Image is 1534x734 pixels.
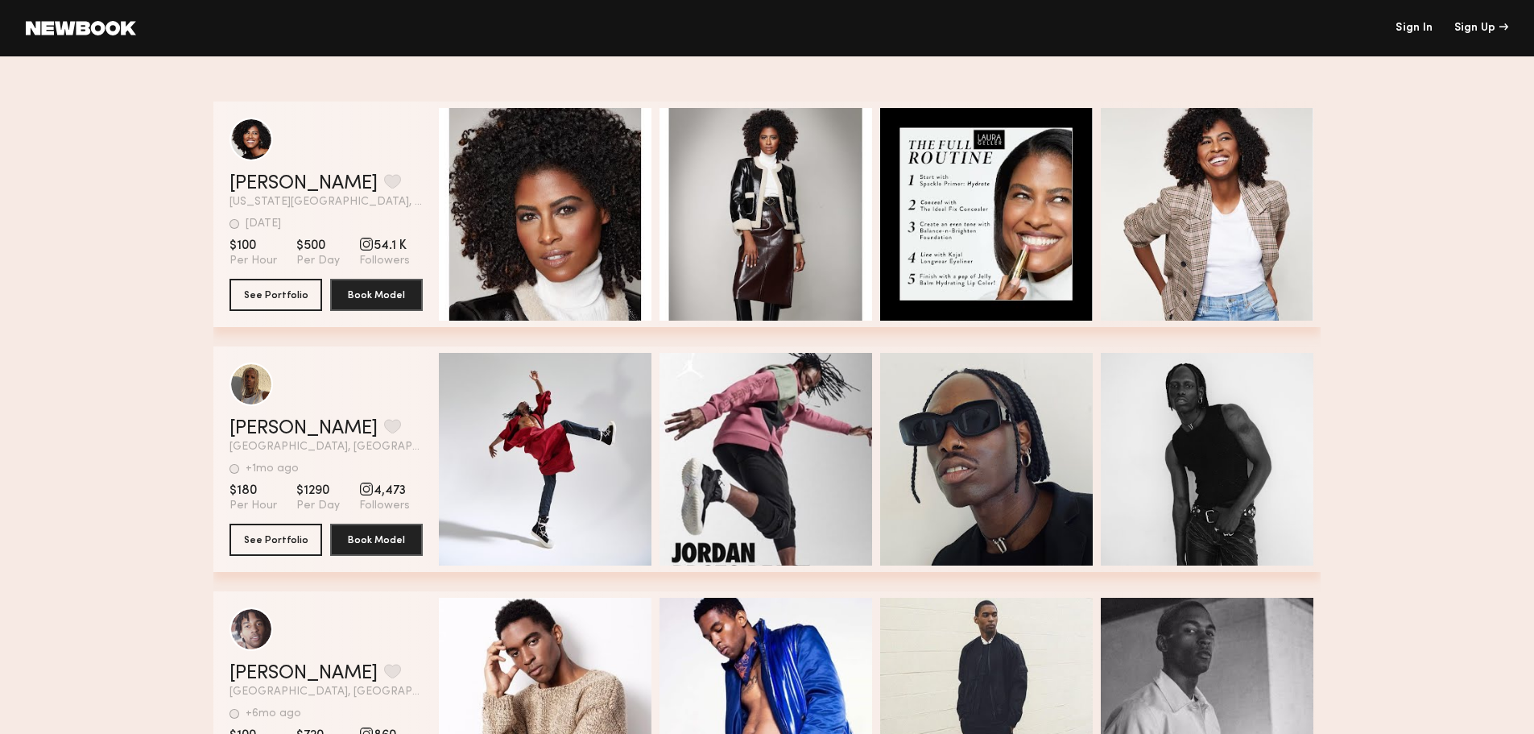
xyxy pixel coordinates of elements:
[296,238,340,254] span: $500
[1454,23,1508,34] div: Sign Up
[229,174,378,193] a: [PERSON_NAME]
[229,279,322,311] button: See Portfolio
[296,254,340,268] span: Per Day
[359,483,410,499] span: 4,473
[359,238,410,254] span: 54.1 K
[330,279,423,311] button: Book Model
[246,463,299,475] div: +1mo ago
[246,218,281,230] div: [DATE]
[246,708,301,719] div: +6mo ago
[229,238,277,254] span: $100
[229,499,277,513] span: Per Hour
[229,664,378,683] a: [PERSON_NAME]
[229,254,277,268] span: Per Hour
[359,254,410,268] span: Followers
[229,442,423,453] span: [GEOGRAPHIC_DATA], [GEOGRAPHIC_DATA]
[229,197,423,208] span: [US_STATE][GEOGRAPHIC_DATA], [GEOGRAPHIC_DATA]
[229,524,322,556] button: See Portfolio
[229,483,277,499] span: $180
[229,419,378,438] a: [PERSON_NAME]
[296,499,340,513] span: Per Day
[229,686,423,698] span: [GEOGRAPHIC_DATA], [GEOGRAPHIC_DATA]
[296,483,340,499] span: $1290
[1395,23,1433,34] a: Sign In
[359,499,410,513] span: Followers
[330,524,423,556] button: Book Model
